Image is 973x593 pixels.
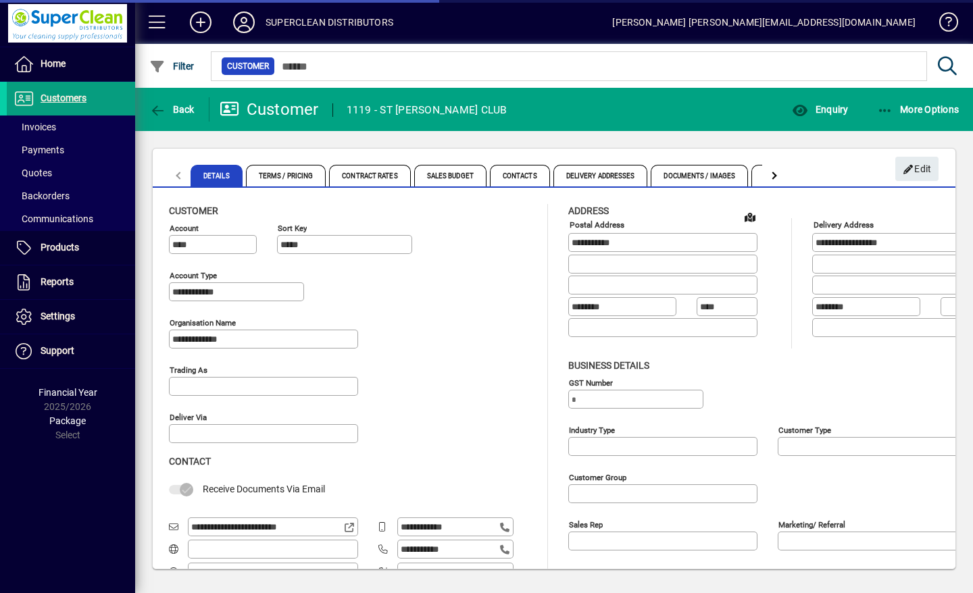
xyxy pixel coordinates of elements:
[266,11,393,33] div: SUPERCLEAN DISTRIBUTORS
[414,165,487,186] span: Sales Budget
[14,145,64,155] span: Payments
[149,61,195,72] span: Filter
[569,472,626,482] mat-label: Customer group
[169,205,218,216] span: Customer
[220,99,319,120] div: Customer
[903,158,932,180] span: Edit
[149,104,195,115] span: Back
[7,161,135,184] a: Quotes
[179,10,222,34] button: Add
[568,360,649,371] span: Business details
[170,318,236,328] mat-label: Organisation name
[135,97,209,122] app-page-header-button: Back
[929,3,956,47] a: Knowledge Base
[14,213,93,224] span: Communications
[41,58,66,69] span: Home
[347,99,507,121] div: 1119 - ST [PERSON_NAME] CLUB
[739,206,761,228] a: View on map
[170,365,207,375] mat-label: Trading as
[569,519,603,529] mat-label: Sales rep
[170,271,217,280] mat-label: Account Type
[778,567,802,576] mat-label: Region
[895,157,939,181] button: Edit
[41,276,74,287] span: Reports
[14,122,56,132] span: Invoices
[569,378,613,387] mat-label: GST Number
[7,47,135,81] a: Home
[41,242,79,253] span: Products
[7,115,135,138] a: Invoices
[246,165,326,186] span: Terms / Pricing
[49,415,86,426] span: Package
[751,165,827,186] span: Custom Fields
[651,165,748,186] span: Documents / Images
[7,300,135,334] a: Settings
[169,456,211,467] span: Contact
[569,567,599,576] mat-label: Manager
[191,165,243,186] span: Details
[792,104,848,115] span: Enquiry
[203,484,325,494] span: Receive Documents Via Email
[877,104,959,115] span: More Options
[222,10,266,34] button: Profile
[278,224,307,233] mat-label: Sort key
[14,190,70,201] span: Backorders
[329,165,410,186] span: Contract Rates
[170,413,207,422] mat-label: Deliver via
[7,231,135,265] a: Products
[7,265,135,299] a: Reports
[41,345,74,356] span: Support
[227,59,269,73] span: Customer
[170,224,199,233] mat-label: Account
[7,138,135,161] a: Payments
[778,425,831,434] mat-label: Customer type
[7,184,135,207] a: Backorders
[14,167,52,178] span: Quotes
[39,387,97,398] span: Financial Year
[874,97,963,122] button: More Options
[490,165,550,186] span: Contacts
[146,54,198,78] button: Filter
[568,205,609,216] span: Address
[569,425,615,434] mat-label: Industry type
[778,519,845,529] mat-label: Marketing/ Referral
[41,311,75,321] span: Settings
[146,97,198,122] button: Back
[41,93,86,103] span: Customers
[789,97,851,122] button: Enquiry
[7,207,135,230] a: Communications
[553,165,648,186] span: Delivery Addresses
[612,11,916,33] div: [PERSON_NAME] [PERSON_NAME][EMAIL_ADDRESS][DOMAIN_NAME]
[7,334,135,368] a: Support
